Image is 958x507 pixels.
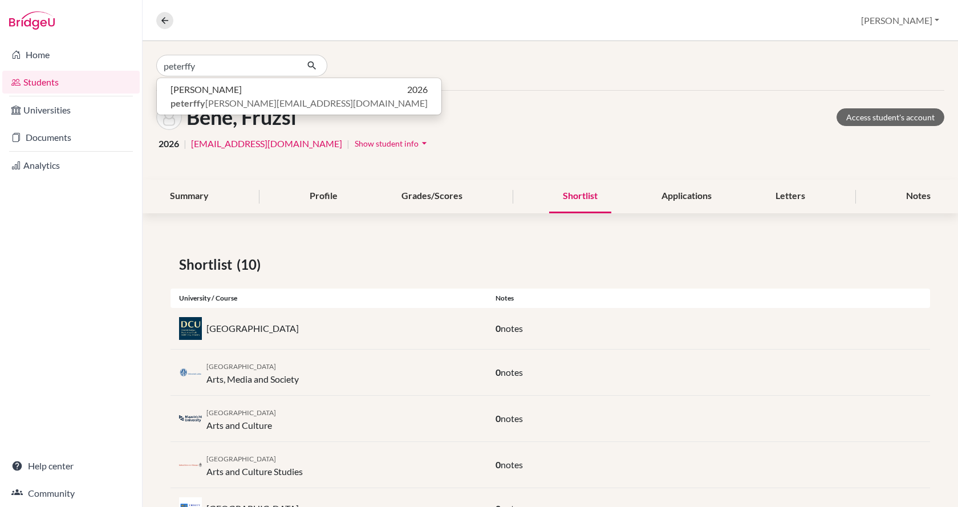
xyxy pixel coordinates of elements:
a: Documents [2,126,140,149]
a: Home [2,43,140,66]
div: Arts and Culture Studies [206,451,303,478]
a: Community [2,482,140,505]
a: [EMAIL_ADDRESS][DOMAIN_NAME] [191,137,342,151]
div: Grades/Scores [388,180,476,213]
span: 0 [496,459,501,470]
span: notes [501,323,523,334]
a: Universities [2,99,140,121]
img: Bridge-U [9,11,55,30]
span: notes [501,459,523,470]
h1: Bene, Fruzsi [186,105,297,129]
img: ie_dcu__klr5mpr.jpeg [179,317,202,340]
span: notes [501,413,523,424]
img: nl_ru_ggvfswc0.png [179,461,202,469]
div: Summary [156,180,222,213]
input: Find student by name... [156,55,298,76]
b: peterffy [171,98,205,108]
span: Shortlist [179,254,237,275]
a: Students [2,71,140,94]
i: arrow_drop_down [419,137,430,149]
img: nl_lei_oonydk7g.png [179,368,202,377]
span: 2026 [159,137,179,151]
span: (10) [237,254,265,275]
div: Profile [296,180,351,213]
span: 2026 [407,83,428,96]
span: [GEOGRAPHIC_DATA] [206,408,276,417]
span: Show student info [355,139,419,148]
a: Analytics [2,154,140,177]
div: Notes [892,180,944,213]
p: [GEOGRAPHIC_DATA] [206,322,299,335]
div: University / Course [171,293,487,303]
div: Notes [487,293,930,303]
span: 0 [496,413,501,424]
a: Access student's account [837,108,944,126]
div: Applications [648,180,725,213]
img: Fruzsi Bene's avatar [156,104,182,130]
span: [GEOGRAPHIC_DATA] [206,362,276,371]
div: Shortlist [549,180,611,213]
button: [PERSON_NAME] [856,10,944,31]
button: Show student infoarrow_drop_down [354,135,431,152]
img: nl_maa_omvxt46b.png [179,415,202,423]
div: Arts and Culture [206,405,276,432]
span: notes [501,367,523,378]
span: 0 [496,367,501,378]
span: | [347,137,350,151]
span: [GEOGRAPHIC_DATA] [206,455,276,463]
button: [PERSON_NAME]2026peterffy[PERSON_NAME][EMAIL_ADDRESS][DOMAIN_NAME] [157,78,441,115]
span: [PERSON_NAME] [171,83,242,96]
span: | [184,137,186,151]
span: 0 [496,323,501,334]
span: [PERSON_NAME][EMAIL_ADDRESS][DOMAIN_NAME] [171,96,428,110]
div: Arts, Media and Society [206,359,299,386]
div: Letters [762,180,819,213]
a: Help center [2,455,140,477]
